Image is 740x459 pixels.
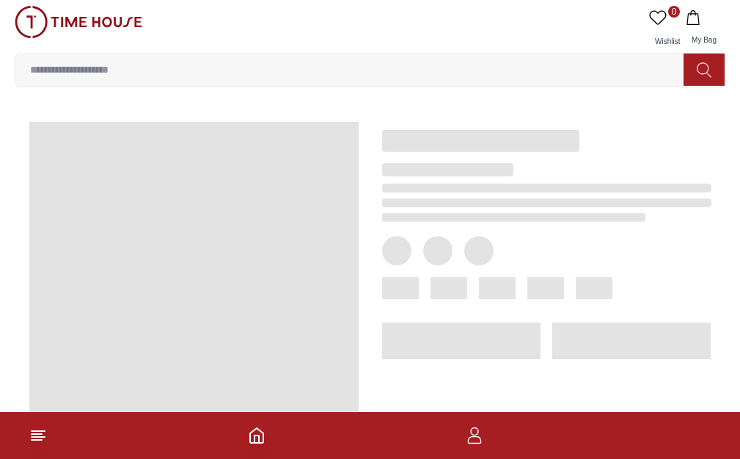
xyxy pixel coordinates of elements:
[668,6,680,18] span: 0
[683,6,725,53] button: My Bag
[15,6,142,38] img: ...
[649,37,686,45] span: Wishlist
[646,6,683,53] a: 0Wishlist
[686,36,722,44] span: My Bag
[248,427,265,444] a: Home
